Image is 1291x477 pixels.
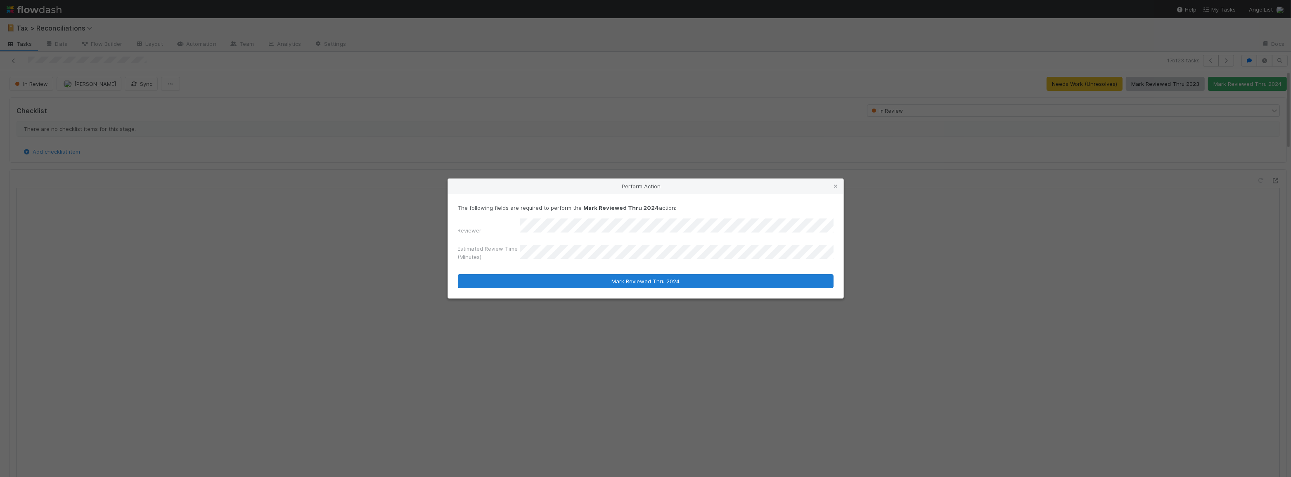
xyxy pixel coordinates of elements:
button: Mark Reviewed Thru 2024 [458,274,834,288]
p: The following fields are required to perform the action: [458,204,834,212]
strong: Mark Reviewed Thru 2024 [584,204,659,211]
label: Estimated Review Time (Minutes) [458,244,520,261]
div: Perform Action [448,179,843,194]
label: Reviewer [458,226,482,235]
